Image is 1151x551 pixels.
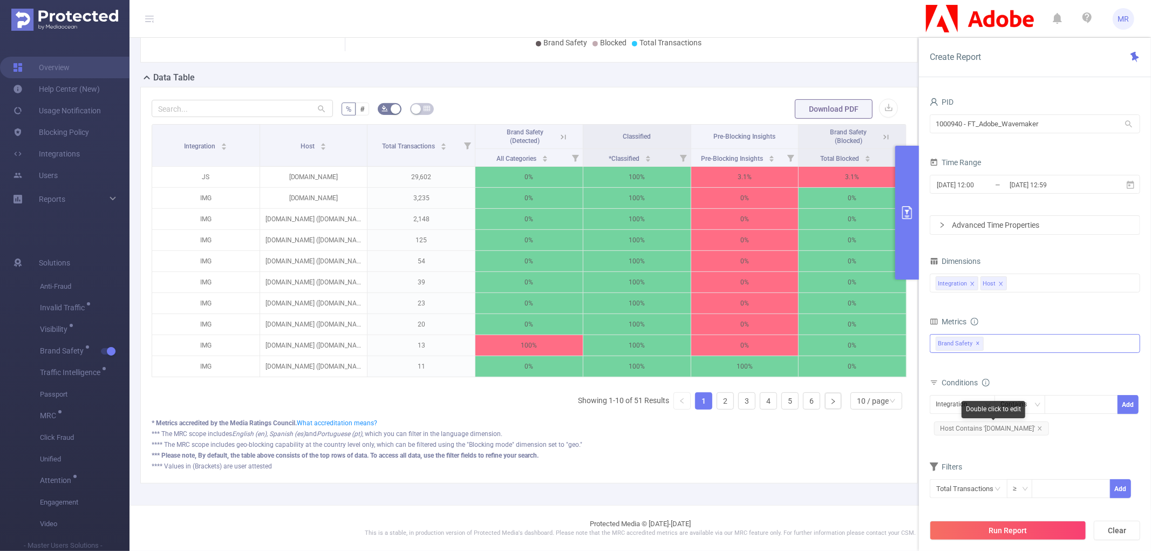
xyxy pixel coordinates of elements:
li: 5 [781,392,799,410]
p: 0% [799,230,906,250]
p: [DOMAIN_NAME] ([DOMAIN_NAME]) [260,251,367,271]
i: Filter menu [783,149,798,166]
div: Double click to edit [962,401,1025,418]
div: **** Values in (Brackets) are user attested [152,461,907,471]
div: Sort [864,154,871,160]
button: Download PDF [795,99,873,119]
div: Contains [1000,396,1034,413]
p: 100% [583,230,691,250]
div: Integration [936,396,975,413]
div: Sort [221,141,227,148]
p: IMG [152,314,260,335]
i: icon: table [424,105,430,112]
i: icon: caret-down [645,158,651,161]
p: [DOMAIN_NAME] ([DOMAIN_NAME]) [260,335,367,356]
p: 2,148 [367,209,475,229]
p: [DOMAIN_NAME] [260,167,367,187]
p: 0% [691,293,799,314]
p: IMG [152,335,260,356]
p: JS [152,167,260,187]
p: 54 [367,251,475,271]
span: Blocked [600,38,626,47]
span: Invalid Traffic [40,304,88,311]
span: Brand Safety (Blocked) [830,128,867,145]
i: icon: down [889,398,896,405]
p: 3.1% [691,167,799,187]
span: % [346,105,351,113]
i: Portuguese (pt) [317,430,362,438]
span: Brand Safety [543,38,587,47]
p: [DOMAIN_NAME] ([DOMAIN_NAME]) [260,293,367,314]
p: 20 [367,314,475,335]
span: Solutions [39,252,70,274]
i: icon: close [998,281,1004,288]
p: 13 [367,335,475,356]
p: 39 [367,272,475,292]
li: 6 [803,392,820,410]
span: Integration [184,142,217,150]
li: Showing 1-10 of 51 Results [578,392,669,410]
p: 0% [799,209,906,229]
span: Brand Safety [936,337,984,351]
span: Click Fraud [40,427,130,448]
i: icon: user [930,98,938,106]
p: [DOMAIN_NAME] [260,188,367,208]
span: Classified [623,133,651,140]
i: icon: caret-up [441,141,447,145]
p: 0% [475,293,583,314]
span: Brand Safety [40,347,87,355]
p: 0% [475,314,583,335]
span: *Classified [609,155,641,162]
a: Help Center (New) [13,78,100,100]
i: icon: caret-up [768,154,774,157]
p: 100% [691,356,799,377]
div: *** The MRC scope includes and , which you can filter in the language dimension. [152,429,907,439]
img: Protected Media [11,9,118,31]
p: IMG [152,188,260,208]
p: [DOMAIN_NAME] ([DOMAIN_NAME]) [260,356,367,377]
li: 1 [695,392,712,410]
p: 0% [799,188,906,208]
p: 0% [475,251,583,271]
p: 100% [475,335,583,356]
div: Integration [938,277,967,291]
p: 0% [691,230,799,250]
p: IMG [152,272,260,292]
span: Create Report [930,52,981,62]
input: End date [1009,178,1096,192]
b: * Metrics accredited by the Media Ratings Council. [152,419,297,427]
p: [DOMAIN_NAME] ([DOMAIN_NAME]) [260,230,367,250]
i: icon: caret-down [441,146,447,149]
p: 100% [583,335,691,356]
span: Visibility [40,325,71,333]
p: 11 [367,356,475,377]
p: 100% [583,293,691,314]
i: icon: right [939,222,945,228]
span: Reports [39,195,65,203]
i: icon: info-circle [971,318,978,325]
a: Integrations [13,143,80,165]
p: 100% [583,272,691,292]
div: Sort [542,154,548,160]
a: Overview [13,57,70,78]
button: Add [1118,395,1139,414]
p: 100% [583,209,691,229]
p: 100% [583,167,691,187]
i: icon: down [1034,402,1041,409]
p: 0% [475,272,583,292]
li: 2 [717,392,734,410]
p: 3.1% [799,167,906,187]
div: **** The MRC scope includes geo-blocking capability at the country level only, which can be filte... [152,440,907,450]
div: 10 / page [857,393,889,409]
div: Sort [320,141,326,148]
i: icon: close [970,281,975,288]
span: Passport [40,384,130,405]
input: Search... [152,100,333,117]
a: Reports [39,188,65,210]
p: 0% [799,335,906,356]
i: icon: info-circle [982,379,990,386]
i: icon: caret-down [768,158,774,161]
i: icon: close [1037,426,1043,431]
span: Metrics [930,317,966,326]
li: Next Page [825,392,842,410]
